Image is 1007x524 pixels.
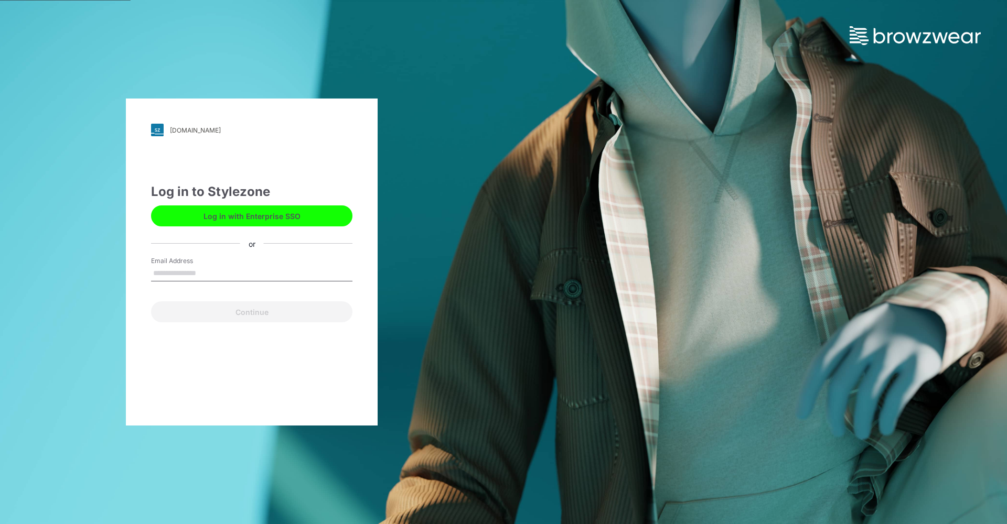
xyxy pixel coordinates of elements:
div: or [240,238,264,249]
div: [DOMAIN_NAME] [170,126,221,134]
img: browzwear-logo.73288ffb.svg [850,26,981,45]
img: svg+xml;base64,PHN2ZyB3aWR0aD0iMjgiIGhlaWdodD0iMjgiIHZpZXdCb3g9IjAgMCAyOCAyOCIgZmlsbD0ibm9uZSIgeG... [151,124,164,136]
a: [DOMAIN_NAME] [151,124,352,136]
div: Log in to Stylezone [151,182,352,201]
button: Log in with Enterprise SSO [151,205,352,226]
label: Email Address [151,256,224,266]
